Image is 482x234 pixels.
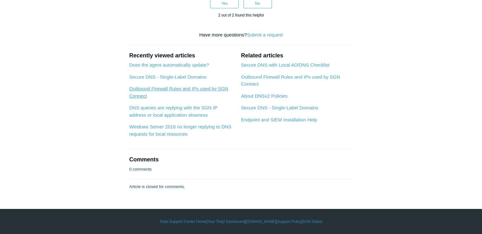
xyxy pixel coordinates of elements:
a: Secure DNS with Local AD/DNS Checklist [241,62,329,68]
a: Endpoint and SIEM Installation Help [241,117,317,122]
a: About DNSv2 Policies [241,93,287,99]
h2: Related articles [241,51,353,60]
a: Submit a request [247,32,283,37]
a: Todyl Support Center Home [159,219,206,224]
p: 0 comments [129,166,152,172]
a: Outbound Firewall Rules and IPs used by SGN Connect [129,86,228,99]
a: SGN Status [303,219,323,224]
span: 2 out of 2 found this helpful [218,13,264,17]
a: Outbound Firewall Rules and IPs used by SGN Connect [241,74,340,87]
a: Secure DNS - Single-Label Domains [129,74,206,80]
h2: Comments [129,155,353,164]
h2: Recently viewed articles [129,51,235,60]
p: Article is closed for comments. [129,184,185,190]
a: [DOMAIN_NAME] [246,219,276,224]
div: Have more questions? [129,31,353,39]
div: | | | | [57,219,425,224]
a: DNS queries are replying with the SGN IP address or local application slowness [129,105,217,118]
a: Windows Server 2016 no longer replying to DNS requests for local resources [129,124,232,137]
a: Does the agent automatically update? [129,62,209,68]
a: Support Policy [277,219,301,224]
a: Your Todyl Dashboard [207,219,244,224]
a: Secure DNS - Single-Label Domains [241,105,318,110]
